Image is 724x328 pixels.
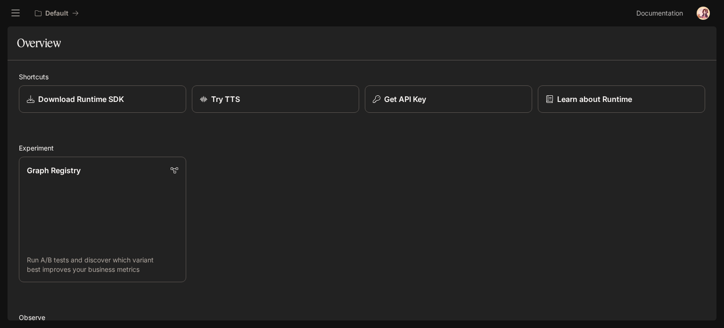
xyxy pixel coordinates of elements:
[7,5,24,22] button: open drawer
[17,34,61,52] h1: Overview
[192,85,359,113] a: Try TTS
[19,72,705,82] h2: Shortcuts
[384,93,426,105] p: Get API Key
[694,4,713,23] button: User avatar
[636,8,683,19] span: Documentation
[19,312,705,322] h2: Observe
[31,4,83,23] button: All workspaces
[19,157,186,282] a: Graph RegistryRun A/B tests and discover which variant best improves your business metrics
[19,85,186,113] a: Download Runtime SDK
[633,4,690,23] a: Documentation
[27,165,81,176] p: Graph Registry
[19,143,705,153] h2: Experiment
[38,93,124,105] p: Download Runtime SDK
[27,255,178,274] p: Run A/B tests and discover which variant best improves your business metrics
[538,85,705,113] a: Learn about Runtime
[557,93,632,105] p: Learn about Runtime
[365,85,532,113] button: Get API Key
[697,7,710,20] img: User avatar
[45,9,68,17] p: Default
[211,93,240,105] p: Try TTS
